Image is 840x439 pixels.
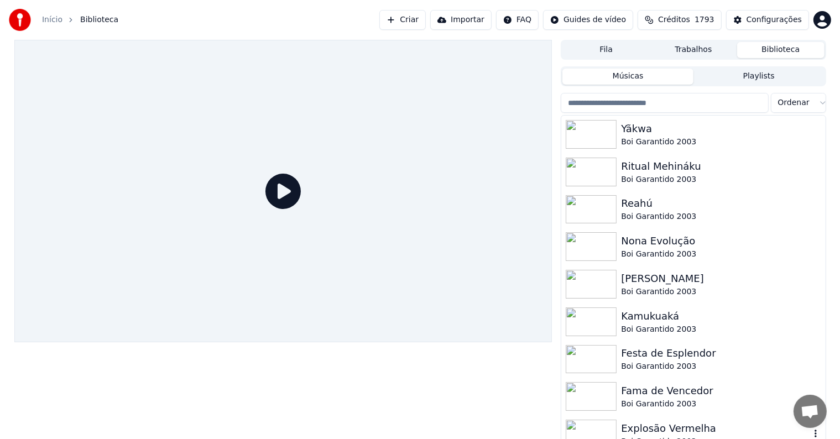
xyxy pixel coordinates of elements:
[379,10,426,30] button: Criar
[9,9,31,31] img: youka
[80,14,118,25] span: Biblioteca
[726,10,809,30] button: Configurações
[621,383,821,399] div: Fama de Vencedor
[543,10,633,30] button: Guides de vídeo
[638,10,722,30] button: Créditos1793
[621,346,821,361] div: Festa de Esplendor
[747,14,802,25] div: Configurações
[794,395,827,428] div: Bate-papo aberto
[496,10,539,30] button: FAQ
[621,159,821,174] div: Ritual Mehináku
[693,69,825,85] button: Playlists
[621,271,821,286] div: [PERSON_NAME]
[621,121,821,137] div: Yãkwa
[621,196,821,211] div: Reahú
[621,249,821,260] div: Boi Garantido 2003
[562,69,693,85] button: Músicas
[778,97,810,108] span: Ordenar
[42,14,118,25] nav: breadcrumb
[621,233,821,249] div: Nona Evolução
[621,309,821,324] div: Kamukuaká
[430,10,492,30] button: Importar
[737,42,825,58] button: Biblioteca
[621,286,821,297] div: Boi Garantido 2003
[621,137,821,148] div: Boi Garantido 2003
[621,211,821,222] div: Boi Garantido 2003
[621,324,821,335] div: Boi Garantido 2003
[621,174,821,185] div: Boi Garantido 2003
[42,14,62,25] a: Início
[650,42,737,58] button: Trabalhos
[621,399,821,410] div: Boi Garantido 2003
[621,421,810,436] div: Explosão Vermelha
[621,361,821,372] div: Boi Garantido 2003
[562,42,650,58] button: Fila
[695,14,714,25] span: 1793
[658,14,690,25] span: Créditos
